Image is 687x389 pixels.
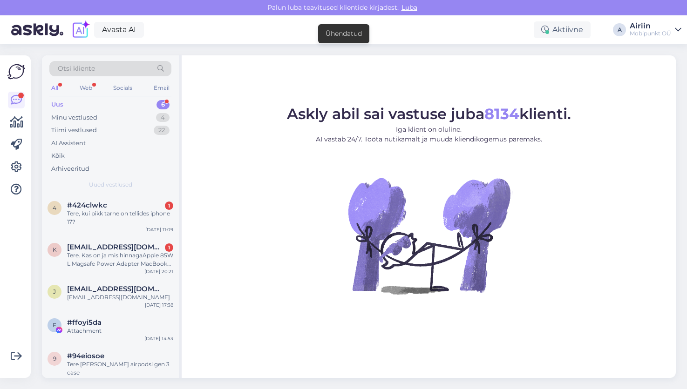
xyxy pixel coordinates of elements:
span: #ffoyi5da [67,318,102,327]
div: [DATE] 20:21 [144,268,173,275]
div: [DATE] 14:53 [144,335,173,342]
div: Attachment [67,327,173,335]
div: 6 [156,100,170,109]
div: [DATE] 17:38 [145,302,173,309]
span: Askly abil sai vastuse juba klienti. [287,105,571,123]
div: Uus [51,100,63,109]
div: Tiimi vestlused [51,126,97,135]
div: [DATE] 11:09 [145,226,173,233]
div: Tere, kui pikk tarne on tellides iphone 17? [67,209,173,226]
span: Uued vestlused [89,181,132,189]
span: 9 [53,355,56,362]
div: Socials [111,82,134,94]
a: Avasta AI [94,22,144,38]
span: f [53,322,56,329]
span: kulgver@gmail.com [67,243,164,251]
a: AiriinMobipunkt OÜ [630,22,681,37]
span: 4 [53,204,56,211]
div: 22 [154,126,170,135]
div: Mobipunkt OÜ [630,30,671,37]
div: 1 [165,201,173,210]
div: 1 [165,243,173,252]
div: Ühendatud [326,29,362,39]
div: Arhiveeritud [51,164,89,174]
div: AI Assistent [51,139,86,148]
div: Email [152,82,171,94]
div: Tere [PERSON_NAME] airpodsi gen 3 case [67,360,173,377]
span: #424clwkc [67,201,107,209]
div: Kõik [51,151,65,161]
div: 4 [156,113,170,122]
span: Otsi kliente [58,64,95,74]
img: explore-ai [71,20,90,40]
div: Web [78,82,94,94]
div: All [49,82,60,94]
div: [DATE] 14:38 [144,377,173,384]
img: No Chat active [345,152,513,319]
span: k [53,246,57,253]
p: Iga klient on oluline. AI vastab 24/7. Tööta nutikamalt ja muuda kliendikogemus paremaks. [287,125,571,144]
span: #94eiosoe [67,352,104,360]
img: Askly Logo [7,63,25,80]
span: j [53,288,56,295]
div: Airiin [630,22,671,30]
div: Tere. Kas on ja mis hinnagaApple 85W L Magsafe Power Adapter MacBook Pro MC556LL/B A1344 A1343 [67,251,173,268]
b: 8134 [484,105,519,123]
div: Aktiivne [534,21,591,38]
div: [EMAIL_ADDRESS][DOMAIN_NAME] [67,293,173,302]
div: Minu vestlused [51,113,97,122]
span: juri.sokolov1961@gmail.com [67,285,164,293]
div: A [613,23,626,36]
span: Luba [399,3,420,12]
